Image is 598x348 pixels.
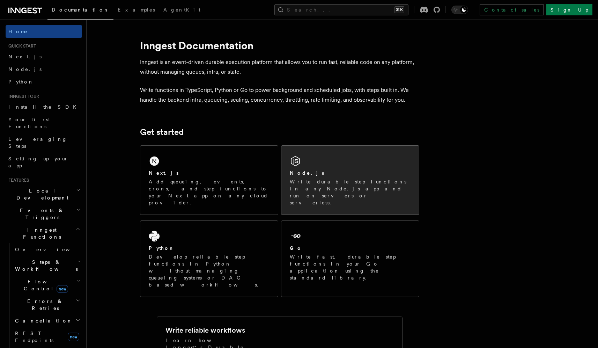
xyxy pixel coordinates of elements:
[12,278,77,292] span: Flow Control
[12,243,82,256] a: Overview
[163,7,200,13] span: AgentKit
[451,6,468,14] button: Toggle dark mode
[281,220,419,297] a: GoWrite fast, durable step functions in your Go application using the standard library.
[149,253,270,288] p: Develop reliable step functions in Python without managing queueing systems or DAG based workflows.
[6,25,82,38] a: Home
[546,4,592,15] a: Sign Up
[6,63,82,75] a: Node.js
[8,28,28,35] span: Home
[140,145,278,215] a: Next.jsAdd queueing, events, crons, and step functions to your Next app on any cloud provider.
[52,7,109,13] span: Documentation
[290,245,302,252] h2: Go
[6,152,82,172] a: Setting up your app
[165,325,245,335] h2: Write reliable workflows
[12,259,78,273] span: Steps & Workflows
[290,178,411,206] p: Write durable step functions in any Node.js app and run on servers or serverless.
[6,133,82,152] a: Leveraging Steps
[12,275,82,295] button: Flow Controlnew
[8,66,42,72] span: Node.js
[6,226,75,240] span: Inngest Functions
[140,220,278,297] a: PythonDevelop reliable step functions in Python without managing queueing systems or DAG based wo...
[6,101,82,113] a: Install the SDK
[113,2,159,19] a: Examples
[12,314,82,327] button: Cancellation
[8,156,68,168] span: Setting up your app
[149,178,270,206] p: Add queueing, events, crons, and step functions to your Next app on any cloud provider.
[6,204,82,224] button: Events & Triggers
[6,184,82,204] button: Local Development
[8,79,34,85] span: Python
[8,136,67,149] span: Leveraging Steps
[6,224,82,243] button: Inngest Functions
[8,104,81,110] span: Install the SDK
[12,317,73,324] span: Cancellation
[6,207,76,221] span: Events & Triggers
[290,253,411,281] p: Write fast, durable step functions in your Go application using the standard library.
[15,331,53,343] span: REST Endpoints
[274,4,408,15] button: Search...⌘K
[12,295,82,314] button: Errors & Retries
[12,256,82,275] button: Steps & Workflows
[140,57,419,77] p: Inngest is an event-driven durable execution platform that allows you to run fast, reliable code ...
[480,4,544,15] a: Contact sales
[8,54,42,59] span: Next.js
[12,327,82,347] a: REST Endpointsnew
[6,43,36,49] span: Quick start
[8,117,50,129] span: Your first Functions
[47,2,113,20] a: Documentation
[149,245,175,252] h2: Python
[12,298,76,312] span: Errors & Retries
[149,169,179,176] h2: Next.js
[159,2,205,19] a: AgentKit
[140,127,184,137] a: Get started
[6,113,82,133] a: Your first Functions
[6,177,29,183] span: Features
[6,187,76,201] span: Local Development
[15,247,87,252] span: Overview
[6,94,39,99] span: Inngest tour
[68,333,79,341] span: new
[281,145,419,215] a: Node.jsWrite durable step functions in any Node.js app and run on servers or serverless.
[290,169,324,176] h2: Node.js
[118,7,155,13] span: Examples
[6,50,82,63] a: Next.js
[57,285,68,293] span: new
[140,39,419,52] h1: Inngest Documentation
[394,6,404,13] kbd: ⌘K
[140,85,419,105] p: Write functions in TypeScript, Python or Go to power background and scheduled jobs, with steps bu...
[6,75,82,88] a: Python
